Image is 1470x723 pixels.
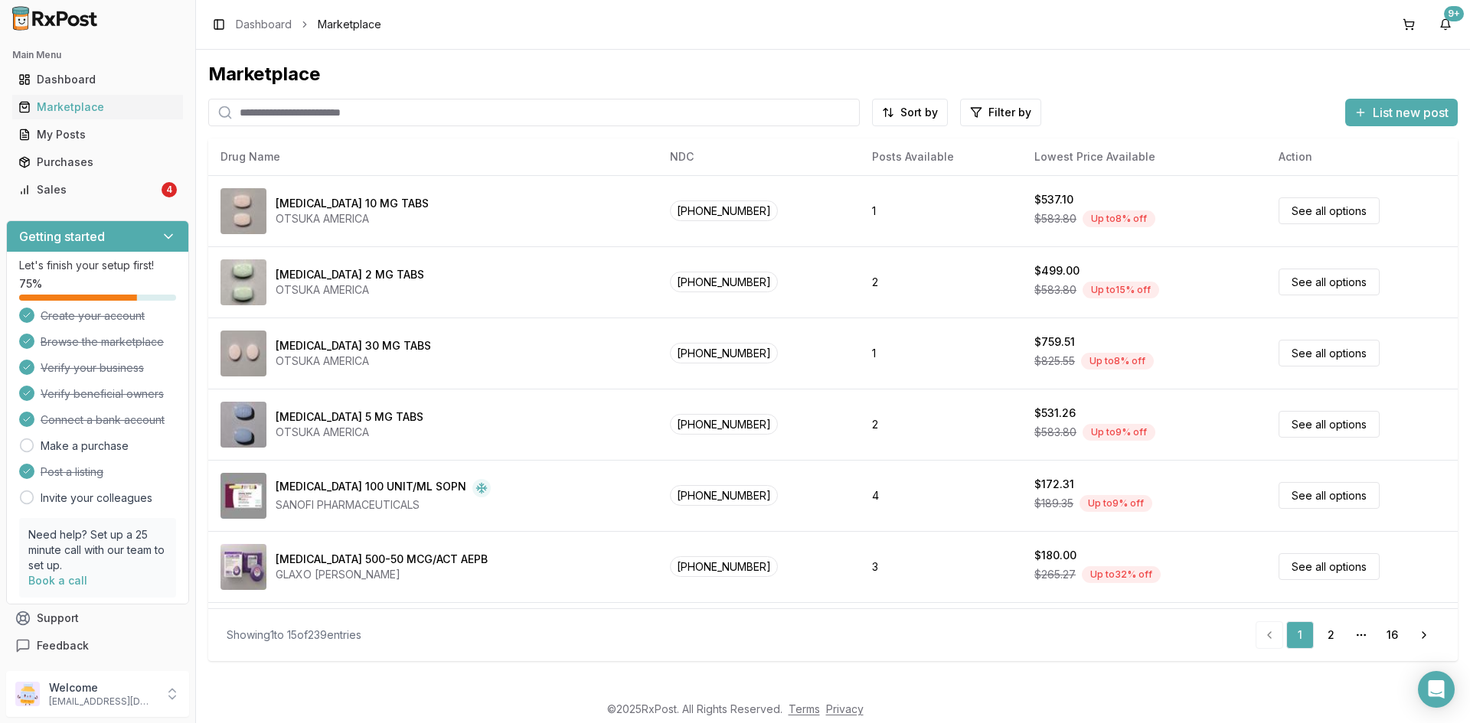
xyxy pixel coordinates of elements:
div: Up to 8 % off [1081,353,1154,370]
th: Posts Available [860,138,1022,175]
div: OTSUKA AMERICA [276,353,431,369]
a: My Posts [12,121,183,148]
img: Advair Diskus 500-50 MCG/ACT AEPB [220,544,266,590]
a: Dashboard [12,66,183,93]
span: [PHONE_NUMBER] [670,485,778,506]
div: Showing 1 to 15 of 239 entries [227,627,361,643]
span: Connect a bank account [41,412,165,428]
div: [MEDICAL_DATA] 10 MG TABS [276,196,429,211]
nav: breadcrumb [236,17,381,32]
p: Need help? Set up a 25 minute call with our team to set up. [28,527,167,573]
div: Marketplace [18,99,177,115]
h2: Main Menu [12,49,183,61]
button: Sales4 [6,177,189,202]
span: $583.80 [1034,211,1076,226]
div: My Posts [18,127,177,142]
nav: pagination [1256,621,1439,649]
a: Book a call [28,574,87,587]
a: Make a purchase [41,438,129,454]
a: See all options [1279,411,1380,438]
span: Filter by [988,105,1031,120]
div: $499.00 [1034,263,1080,278]
a: See all options [1279,340,1380,366]
a: See all options [1279,269,1380,295]
span: Verify your business [41,360,144,376]
div: $172.31 [1034,477,1074,492]
td: 2 [860,246,1022,318]
td: 1 [860,318,1022,389]
div: Up to 9 % off [1080,495,1152,512]
div: Up to 15 % off [1083,282,1159,298]
div: Up to 8 % off [1083,210,1155,227]
span: Post a listing [41,464,103,480]
div: Up to 9 % off [1083,424,1155,441]
th: Drug Name [208,138,658,175]
p: [EMAIL_ADDRESS][DOMAIN_NAME] [49,695,155,708]
td: 1 [860,175,1022,246]
span: [PHONE_NUMBER] [670,272,778,292]
button: Support [6,604,189,632]
span: [PHONE_NUMBER] [670,343,778,363]
span: [PHONE_NUMBER] [670,556,778,577]
div: SANOFI PHARMACEUTICALS [276,497,491,513]
a: See all options [1279,553,1380,580]
button: 9+ [1433,12,1458,37]
span: [PHONE_NUMBER] [670,414,778,435]
img: Abilify 10 MG TABS [220,188,266,234]
a: Sales4 [12,176,183,204]
div: $759.51 [1034,334,1075,350]
span: $583.80 [1034,282,1076,298]
div: GLAXO [PERSON_NAME] [276,567,488,582]
img: Admelog SoloStar 100 UNIT/ML SOPN [220,473,266,519]
img: RxPost Logo [6,6,104,31]
td: 4 [860,460,1022,531]
button: Sort by [872,99,948,126]
div: $537.10 [1034,192,1073,207]
a: See all options [1279,482,1380,509]
th: Lowest Price Available [1022,138,1266,175]
div: [MEDICAL_DATA] 5 MG TABS [276,409,423,425]
span: Create your account [41,308,145,324]
div: OTSUKA AMERICA [276,282,424,298]
a: Invite your colleagues [41,490,152,506]
span: [PHONE_NUMBER] [670,200,778,221]
div: Marketplace [208,62,1458,86]
a: List new post [1345,106,1458,122]
img: Abilify 30 MG TABS [220,331,266,376]
button: List new post [1345,99,1458,126]
div: 9+ [1444,6,1464,21]
div: $180.00 [1034,548,1076,563]
a: 1 [1286,621,1314,649]
a: 2 [1317,621,1344,649]
h3: Getting started [19,227,105,246]
img: Abilify 2 MG TABS [220,259,266,305]
div: $531.26 [1034,405,1076,421]
a: See all options [1279,197,1380,224]
span: $189.35 [1034,496,1073,511]
button: Marketplace [6,95,189,119]
p: Welcome [49,680,155,695]
div: OTSUKA AMERICA [276,425,423,440]
td: 3 [860,531,1022,602]
span: $265.27 [1034,567,1076,582]
span: Sort by [900,105,938,120]
span: Feedback [37,638,89,653]
div: OTSUKA AMERICA [276,211,429,226]
div: [MEDICAL_DATA] 2 MG TABS [276,267,424,282]
span: $583.80 [1034,425,1076,440]
div: 4 [162,182,177,197]
button: My Posts [6,122,189,147]
a: Marketplace [12,93,183,121]
button: Dashboard [6,67,189,92]
button: Purchases [6,150,189,174]
div: [MEDICAL_DATA] 100 UNIT/ML SOPN [276,479,466,497]
p: Let's finish your setup first! [19,258,176,273]
a: 16 [1378,621,1406,649]
a: Purchases [12,148,183,176]
div: Sales [18,182,158,197]
img: Abilify 5 MG TABS [220,402,266,448]
td: 2 [860,389,1022,460]
span: List new post [1373,103,1449,122]
span: $825.55 [1034,353,1075,369]
span: Marketplace [318,17,381,32]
